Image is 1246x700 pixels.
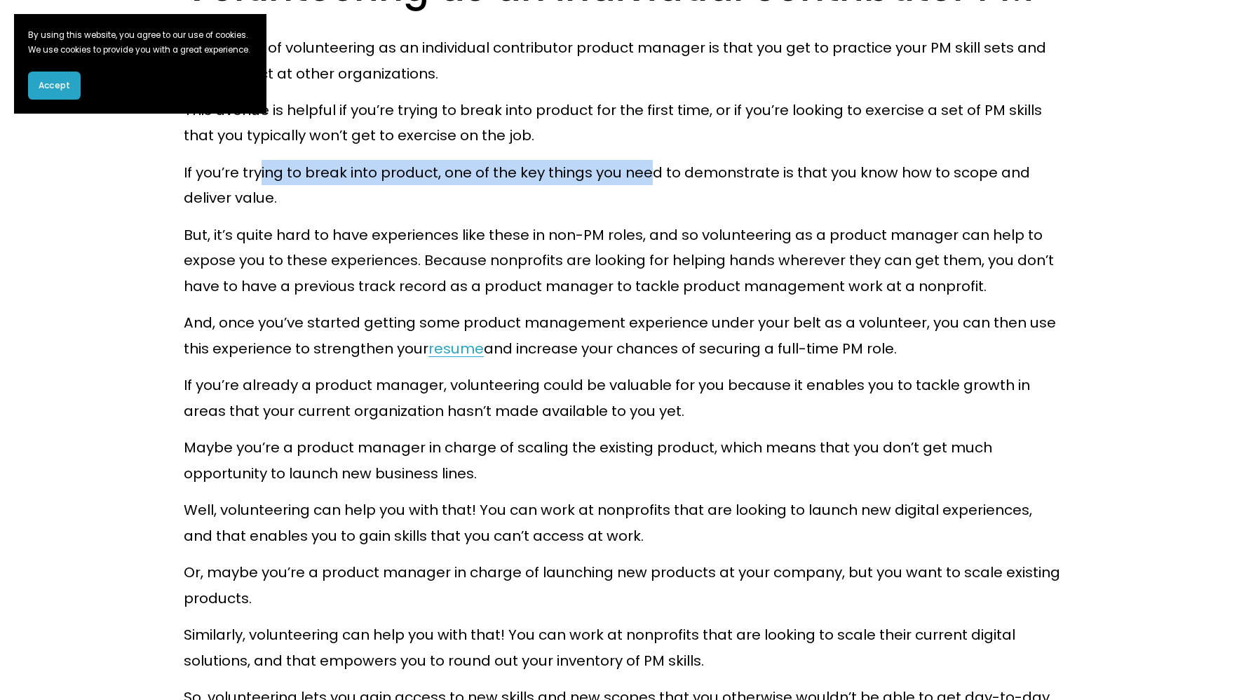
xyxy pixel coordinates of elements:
[184,97,1062,149] p: This avenue is helpful if you’re trying to break into product for the first time, or if you’re lo...
[184,560,1062,611] p: Or, maybe you’re a product manager in charge of launching new products at your company, but you w...
[184,35,1062,86] p: The benefit of volunteering as an individual contributor product manager is that you get to pract...
[28,72,81,100] button: Accept
[184,310,1062,361] p: And, once you’ve started getting some product management experience under your belt as a voluntee...
[184,497,1062,548] p: Well, volunteering can help you with that! You can work at nonprofits that are looking to launch ...
[184,372,1062,424] p: If you’re already a product manager, volunteering could be valuable for you because it enables yo...
[184,435,1062,486] p: Maybe you’re a product manager in charge of scaling the existing product, which means that you do...
[39,79,70,92] span: Accept
[28,28,252,58] p: By using this website, you agree to our use of cookies. We use cookies to provide you with a grea...
[14,14,266,114] section: Cookie banner
[184,622,1062,673] p: Similarly, volunteering can help you with that! You can work at nonprofits that are looking to sc...
[184,160,1062,211] p: If you’re trying to break into product, one of the key things you need to demonstrate is that you...
[428,339,484,358] a: resume
[184,222,1062,299] p: But, it’s quite hard to have experiences like these in non-PM roles, and so volunteering as a pro...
